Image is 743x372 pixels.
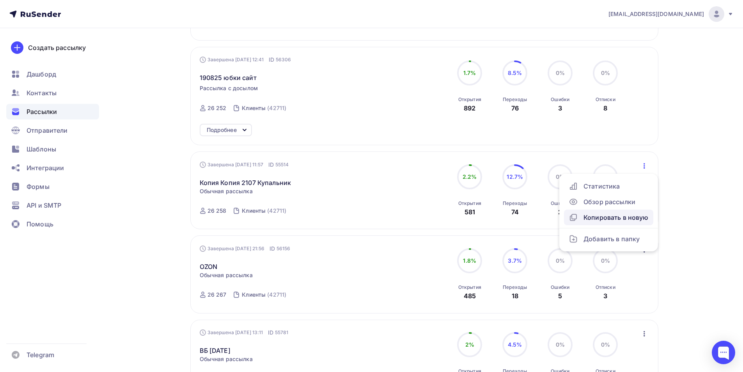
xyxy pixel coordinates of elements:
[200,245,291,253] div: Завершена [DATE] 21:56
[6,66,99,82] a: Дашборд
[608,6,734,22] a: [EMAIL_ADDRESS][DOMAIN_NAME]
[458,96,481,103] div: Открытия
[200,346,231,355] a: ВБ [DATE]
[242,291,266,299] div: Клиенты
[207,207,227,215] div: 26 258
[601,341,610,348] span: 0%
[463,257,476,264] span: 1.8%
[503,200,527,206] div: Переходы
[207,104,227,112] div: 26 252
[463,69,476,76] span: 1.7%
[556,69,565,76] span: 0%
[28,43,86,52] div: Создать рассылку
[551,96,569,103] div: Ошибки
[511,207,519,217] div: 74
[270,245,275,253] span: ID
[275,161,289,169] span: 55514
[242,207,266,215] div: Клиенты
[207,291,227,299] div: 26 267
[503,96,527,103] div: Переходы
[508,257,522,264] span: 3.7%
[267,207,286,215] div: (42711)
[556,173,565,180] span: 0%
[601,173,610,180] span: 0%
[27,201,61,210] span: API и SMTP
[603,103,607,113] div: 8
[556,257,565,264] span: 0%
[27,144,56,154] span: Шаблоны
[27,219,53,229] span: Помощь
[6,179,99,194] a: Формы
[508,69,522,76] span: 8.5%
[551,284,569,290] div: Ошибки
[267,291,286,299] div: (42711)
[596,96,615,103] div: Отписки
[241,102,287,114] a: Клиенты (42711)
[200,56,291,64] div: Завершена [DATE] 12:41
[200,355,253,363] span: Обычная рассылка
[463,173,477,180] span: 2.2%
[276,56,291,64] span: 56306
[569,197,649,206] div: Обзор рассылки
[511,103,519,113] div: 76
[200,271,253,279] span: Обычная рассылка
[458,200,481,206] div: Открытия
[507,173,523,180] span: 12.7%
[551,200,569,206] div: Ошибки
[503,284,527,290] div: Переходы
[268,161,274,169] span: ID
[6,85,99,101] a: Контакты
[27,88,57,98] span: Контакты
[242,104,266,112] div: Клиенты
[267,104,286,112] div: (42711)
[275,329,289,336] span: 55781
[27,69,56,79] span: Дашборд
[601,257,610,264] span: 0%
[569,213,649,222] div: Копировать в новую
[200,329,289,336] div: Завершена [DATE] 13:11
[200,262,218,271] a: OZON
[268,329,273,336] span: ID
[27,182,50,191] span: Формы
[27,126,68,135] span: Отправители
[569,182,649,191] div: Статистика
[6,104,99,119] a: Рассылки
[200,161,289,169] div: Завершена [DATE] 11:57
[508,341,522,348] span: 4.5%
[200,187,253,195] span: Обычная рассылка
[608,10,704,18] span: [EMAIL_ADDRESS][DOMAIN_NAME]
[465,341,474,348] span: 2%
[458,284,481,290] div: Открытия
[27,163,64,173] span: Интеграции
[512,291,518,301] div: 18
[200,178,291,187] a: Копия Копия 2107 Купальник
[569,234,649,244] div: Добавить в папку
[558,103,562,113] div: 3
[556,341,565,348] span: 0%
[241,205,287,217] a: Клиенты (42711)
[241,288,287,301] a: Клиенты (42711)
[200,73,257,82] span: 190825 юбки сайт
[558,207,562,217] div: 2
[6,141,99,157] a: Шаблоны
[6,123,99,138] a: Отправители
[603,291,607,301] div: 3
[464,103,475,113] div: 892
[200,84,258,92] span: Рассылка с досылом
[27,350,54,360] span: Telegram
[464,291,476,301] div: 485
[596,284,615,290] div: Отписки
[27,107,57,116] span: Рассылки
[465,207,475,217] div: 581
[207,125,237,135] div: Подробнее
[269,56,274,64] span: ID
[601,69,610,76] span: 0%
[277,245,291,253] span: 56156
[558,291,562,301] div: 5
